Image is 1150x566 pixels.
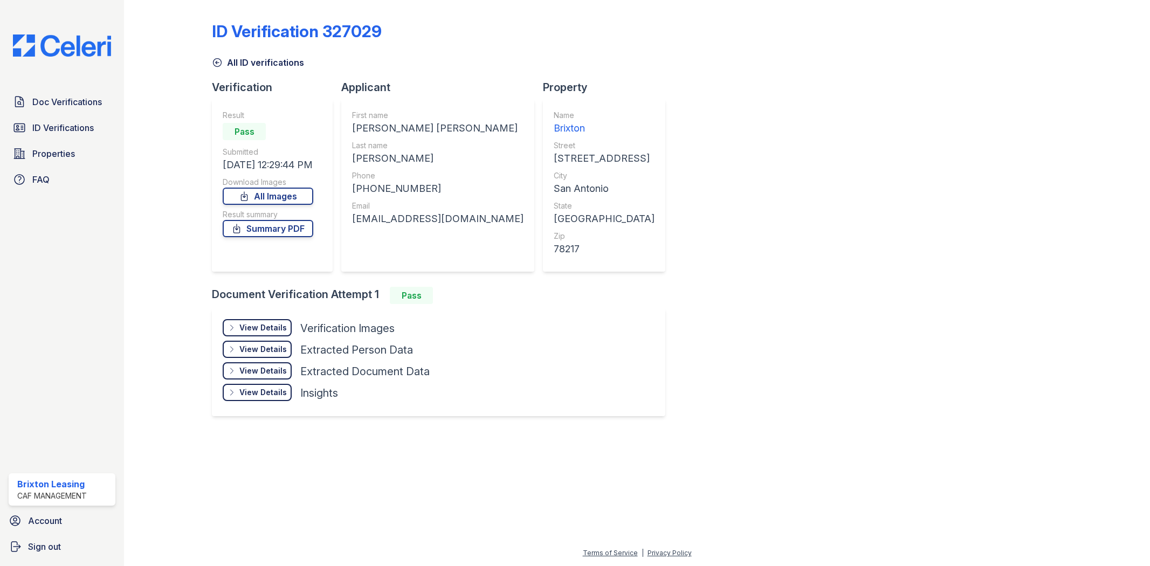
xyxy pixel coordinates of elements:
div: [PHONE_NUMBER] [352,181,524,196]
img: CE_Logo_Blue-a8612792a0a2168367f1c8372b55b34899dd931a85d93a1a3d3e32e68fde9ad4.png [4,34,120,57]
a: ID Verifications [9,117,115,139]
div: Submitted [223,147,313,157]
span: Doc Verifications [32,95,102,108]
div: Pass [223,123,266,140]
div: Applicant [341,80,543,95]
div: [STREET_ADDRESS] [554,151,655,166]
div: Brixton Leasing [17,478,87,491]
div: Extracted Person Data [300,342,413,357]
div: Pass [390,287,433,304]
span: FAQ [32,173,50,186]
div: Result [223,110,313,121]
div: | [642,549,644,557]
a: Doc Verifications [9,91,115,113]
div: Last name [352,140,524,151]
div: City [554,170,655,181]
span: ID Verifications [32,121,94,134]
div: Street [554,140,655,151]
div: ID Verification 327029 [212,22,382,41]
div: Property [543,80,674,95]
div: [PERSON_NAME] [352,151,524,166]
a: All ID verifications [212,56,304,69]
div: San Antonio [554,181,655,196]
div: [GEOGRAPHIC_DATA] [554,211,655,226]
a: Summary PDF [223,220,313,237]
div: Phone [352,170,524,181]
div: Document Verification Attempt 1 [212,287,674,304]
div: [EMAIL_ADDRESS][DOMAIN_NAME] [352,211,524,226]
a: Terms of Service [583,549,638,557]
div: First name [352,110,524,121]
div: Name [554,110,655,121]
a: Properties [9,143,115,164]
div: Verification Images [300,321,395,336]
a: Account [4,510,120,532]
div: View Details [239,344,287,355]
div: Result summary [223,209,313,220]
div: View Details [239,365,287,376]
div: Extracted Document Data [300,364,430,379]
span: Sign out [28,540,61,553]
div: View Details [239,322,287,333]
div: Zip [554,231,655,241]
span: Properties [32,147,75,160]
div: Download Images [223,177,313,188]
div: State [554,201,655,211]
div: Verification [212,80,341,95]
div: 78217 [554,241,655,257]
div: [DATE] 12:29:44 PM [223,157,313,172]
a: Name Brixton [554,110,655,136]
a: Sign out [4,536,120,557]
span: Account [28,514,62,527]
div: [PERSON_NAME] [PERSON_NAME] [352,121,524,136]
a: Privacy Policy [648,549,692,557]
div: Brixton [554,121,655,136]
div: Email [352,201,524,211]
div: Insights [300,385,338,401]
iframe: chat widget [1105,523,1139,555]
a: FAQ [9,169,115,190]
a: All Images [223,188,313,205]
div: CAF Management [17,491,87,501]
div: View Details [239,387,287,398]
